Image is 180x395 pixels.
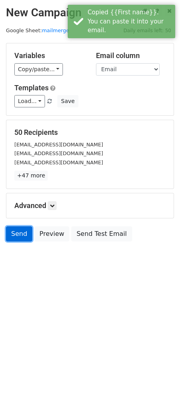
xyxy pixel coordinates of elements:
[14,150,103,156] small: [EMAIL_ADDRESS][DOMAIN_NAME]
[71,226,132,241] a: Send Test Email
[14,171,48,181] a: +47 more
[14,128,166,137] h5: 50 Recipients
[14,63,63,76] a: Copy/paste...
[14,160,103,165] small: [EMAIL_ADDRESS][DOMAIN_NAME]
[6,6,174,19] h2: New Campaign
[14,142,103,148] small: [EMAIL_ADDRESS][DOMAIN_NAME]
[42,27,69,33] a: mailmerge
[14,95,45,107] a: Load...
[34,226,69,241] a: Preview
[88,8,172,35] div: Copied {{First name}}. You can paste it into your email.
[96,51,166,60] h5: Email column
[57,95,78,107] button: Save
[140,357,180,395] iframe: Chat Widget
[14,51,84,60] h5: Variables
[6,226,32,241] a: Send
[14,84,49,92] a: Templates
[6,27,69,33] small: Google Sheet:
[14,201,166,210] h5: Advanced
